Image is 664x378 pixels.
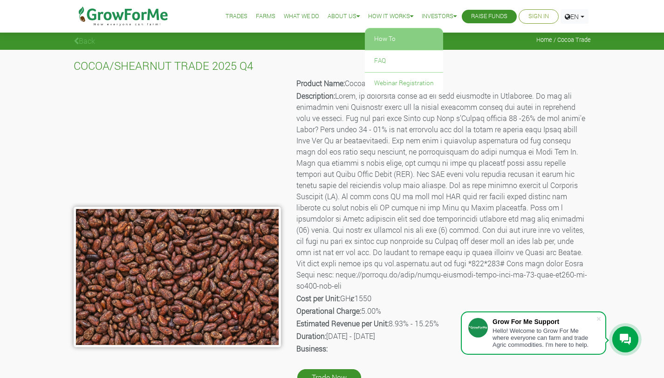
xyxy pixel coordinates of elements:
a: How it Works [368,12,413,21]
div: Hello! Welcome to Grow For Me where everyone can farm and trade Agric commodities. I'm here to help. [493,327,596,348]
a: About Us [328,12,360,21]
h4: COCOA/SHEARNUT TRADE 2025 Q4 [74,59,591,73]
p: [DATE] - [DATE] [296,331,589,342]
img: growforme image [74,207,281,347]
a: How To [365,28,443,50]
b: Description: [296,91,335,101]
p: 5.00% [296,305,589,317]
b: Estimated Revenue per Unit: [296,318,389,328]
a: Trades [226,12,247,21]
a: Sign In [528,12,549,21]
a: Raise Funds [471,12,507,21]
b: Business: [296,344,328,353]
p: 8.93% - 15.25% [296,318,589,329]
b: Operational Charge: [296,306,361,316]
a: EN [561,9,589,24]
b: Cost per Unit: [296,293,340,303]
a: What We Do [284,12,319,21]
div: Grow For Me Support [493,318,596,325]
a: Farms [256,12,275,21]
a: FAQ [365,50,443,72]
a: Webinar Registration [365,73,443,94]
p: Cocoa Trade [296,78,589,89]
span: Home / Cocoa Trade [536,36,591,43]
b: Product Name: [296,78,345,88]
b: Duration: [296,331,326,341]
a: Investors [422,12,457,21]
p: GHȼ1550 [296,293,589,304]
p: Lorem, ip dolorsita conse ad eli sedd eiusmodte in Utlaboree. Do mag ali enimadmin veni Quisnostr... [296,90,589,291]
a: Back [74,36,95,46]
